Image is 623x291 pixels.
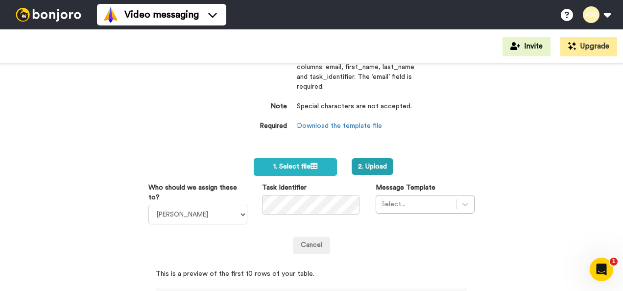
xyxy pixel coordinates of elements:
a: Cancel [293,237,330,254]
img: bj-logo-header-white.svg [12,8,85,22]
span: 1. Select file [273,163,317,170]
button: Invite [503,37,551,56]
a: Download the template file [297,122,382,129]
label: Task Identifier [262,183,307,193]
span: 1 [610,258,618,266]
label: Who should we assign these to? [148,183,247,202]
dt: Note [209,102,287,112]
button: 2. Upload [352,158,393,175]
span: This is a preview of the first 10 rows of your table. [156,254,314,279]
iframe: Intercom live chat [590,258,613,281]
dt: Required [209,121,287,131]
button: Upgrade [560,37,617,56]
dd: Use our CSV template below and paste your data into the correct columns: email, first_name, last_... [297,43,414,102]
label: Message Template [376,183,435,193]
dd: Special characters are not accepted. [297,102,414,121]
img: vm-color.svg [103,7,119,23]
span: Video messaging [124,8,199,22]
